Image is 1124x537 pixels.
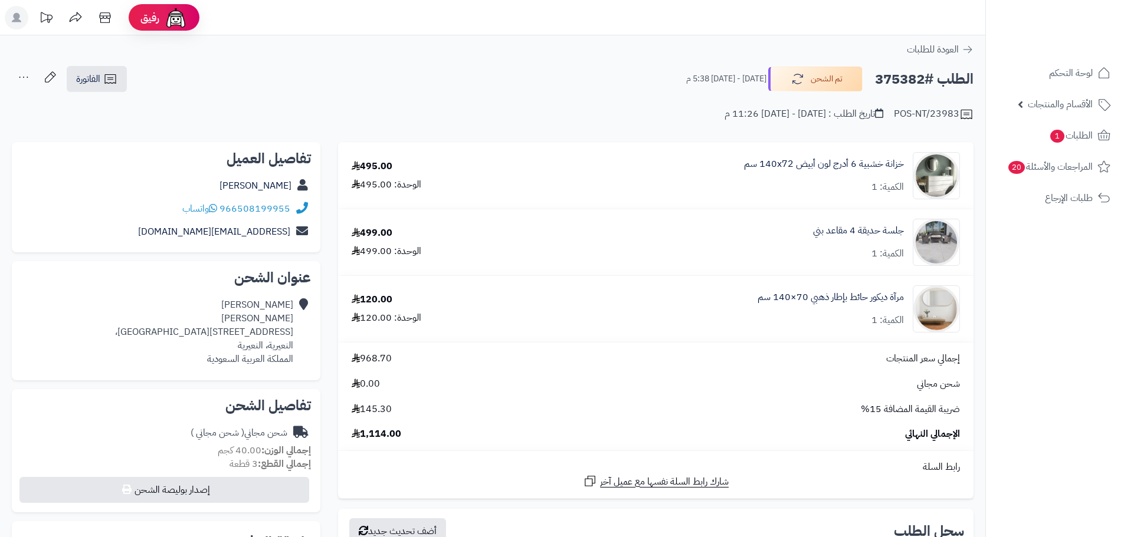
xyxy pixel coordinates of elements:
div: [PERSON_NAME] [PERSON_NAME] [STREET_ADDRESS][GEOGRAPHIC_DATA]، النعيرية، النعيرية المملكة العربية... [115,298,293,365]
div: الكمية: 1 [871,314,904,327]
div: POS-NT/23983 [894,107,974,121]
div: الكمية: 1 [871,180,904,194]
a: العودة للطلبات [907,42,974,57]
a: جلسة حديقة 4 مقاعد بني [813,224,904,238]
a: شارك رابط السلة نفسها مع عميل آخر [583,474,729,489]
span: 1,114.00 [352,427,401,441]
a: لوحة التحكم [993,59,1117,87]
div: تاريخ الطلب : [DATE] - [DATE] 11:26 م [725,107,883,121]
span: الفاتورة [76,72,100,86]
h2: الطلب #375382 [875,67,974,91]
a: 966508199955 [219,202,290,216]
h2: تفاصيل الشحن [21,398,311,413]
div: شحن مجاني [191,426,287,440]
span: المراجعات والأسئلة [1007,159,1093,175]
a: مرآة ديكور حائط بإطار ذهبي 70×140 سم [758,291,904,304]
span: شحن مجاني [917,377,960,391]
a: المراجعات والأسئلة20 [993,153,1117,181]
div: 120.00 [352,293,392,307]
div: الكمية: 1 [871,247,904,261]
span: ( شحن مجاني ) [191,426,244,440]
div: الوحدة: 120.00 [352,311,421,325]
div: 499.00 [352,226,392,240]
a: تحديثات المنصة [31,6,61,32]
small: 3 قطعة [230,457,311,471]
small: [DATE] - [DATE] 5:38 م [686,73,766,85]
img: 1746709299-1702541934053-68567865785768-1000x1000-90x90.jpg [913,152,959,199]
a: خزانة خشبية 6 أدرج لون أبيض 140x72 سم [744,157,904,171]
strong: إجمالي القطع: [258,457,311,471]
div: رابط السلة [343,460,969,474]
a: [EMAIL_ADDRESS][DOMAIN_NAME] [138,225,290,239]
span: شارك رابط السلة نفسها مع عميل آخر [600,475,729,489]
span: الأقسام والمنتجات [1028,96,1093,113]
span: الطلبات [1049,127,1093,144]
span: 1 [1050,130,1065,143]
a: طلبات الإرجاع [993,184,1117,212]
img: logo-2.png [1044,27,1113,52]
div: الوحدة: 495.00 [352,178,421,192]
span: العودة للطلبات [907,42,959,57]
h2: تفاصيل العميل [21,151,311,166]
span: طلبات الإرجاع [1045,190,1093,206]
div: الوحدة: 499.00 [352,245,421,258]
span: 968.70 [352,352,392,365]
span: ضريبة القيمة المضافة 15% [861,403,960,416]
span: إجمالي سعر المنتجات [886,352,960,365]
img: ai-face.png [164,6,188,29]
span: لوحة التحكم [1049,65,1093,81]
span: 0.00 [352,377,380,391]
a: الطلبات1 [993,121,1117,150]
span: الإجمالي النهائي [905,427,960,441]
button: تم الشحن [768,67,863,91]
span: رفيق [140,11,159,25]
span: 20 [1008,161,1025,174]
h2: عنوان الشحن [21,271,311,285]
img: 1753785797-1-90x90.jpg [913,285,959,332]
a: [PERSON_NAME] [219,179,291,193]
span: 145.30 [352,403,392,416]
div: 495.00 [352,160,392,173]
img: 1754462250-110119010015-90x90.jpg [913,219,959,266]
button: إصدار بوليصة الشحن [19,477,309,503]
strong: إجمالي الوزن: [261,443,311,457]
a: واتساب [182,202,217,216]
small: 40.00 كجم [218,443,311,457]
a: الفاتورة [67,66,127,92]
